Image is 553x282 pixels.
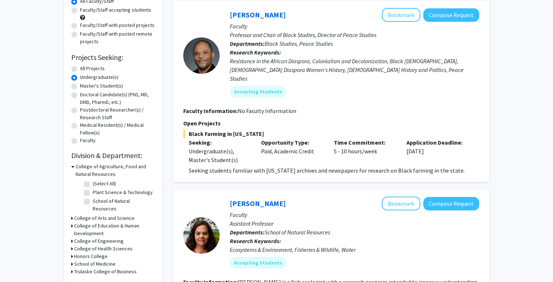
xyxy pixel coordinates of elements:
[230,237,281,245] b: Research Keywords:
[80,73,119,81] label: Undergraduate(s)
[189,138,251,147] p: Seeking:
[74,214,135,222] h3: College of Arts and Science
[230,229,265,236] b: Departments:
[256,138,328,164] div: Paid, Academic Credit
[334,138,396,147] p: Time Commitment:
[401,138,474,164] div: [DATE]
[74,268,137,275] h3: Trulaske College of Business
[80,91,155,106] label: Doctoral Candidate(s) (PhD, MD, DMD, PharmD, etc.)
[423,197,479,210] button: Compose Request to Allison Pease
[93,197,153,213] label: School of Natural Resources
[80,121,155,137] label: Medical Resident(s) / Medical Fellow(s)
[74,245,133,253] h3: College of Health Sciences
[76,163,155,178] h3: College of Agriculture, Food and Natural Resources
[230,199,286,208] a: [PERSON_NAME]
[183,129,479,138] span: Black Farming in [US_STATE]
[382,8,420,22] button: Add Daive Dunkley to Bookmarks
[406,138,468,147] p: Application Deadline:
[230,86,286,97] mat-chip: Accepting Students
[93,180,116,188] label: (Select All)
[74,222,155,237] h3: College of Education & Human Development
[265,229,330,236] span: School of Natural Resources
[261,138,323,147] p: Opportunity Type:
[80,6,151,14] label: Faculty/Staff accepting students
[80,21,155,29] label: Faculty/Staff with posted projects
[230,49,281,56] b: Research Keywords:
[74,253,108,260] h3: Honors College
[183,119,479,128] p: Open Projects
[230,10,286,19] a: [PERSON_NAME]
[80,137,96,144] label: Faculty
[80,30,155,45] label: Faculty/Staff with posted remote projects
[71,53,155,62] h2: Projects Seeking:
[183,107,238,114] b: Faculty Information:
[230,57,479,83] div: Resistance in the African Diaspora, Colonialism and Decolonization, Black [DEMOGRAPHIC_DATA], [DE...
[230,257,286,269] mat-chip: Accepting Students
[189,167,465,174] span: Seeking students familiar with [US_STATE] archives and newspapers for research on Black farming i...
[80,106,155,121] label: Postdoctoral Researcher(s) / Research Staff
[5,249,31,277] iframe: Chat
[238,107,296,114] span: No Faculty Information
[230,40,265,47] b: Departments:
[189,147,251,164] div: Undergraduate(s), Master's Student(s)
[74,260,116,268] h3: School of Medicine
[423,8,479,22] button: Compose Request to Daive Dunkley
[93,189,153,196] label: Plant Science & Technology
[382,197,420,210] button: Add Allison Pease to Bookmarks
[230,22,479,31] p: Faculty
[80,82,123,90] label: Master's Student(s)
[230,210,479,219] p: Faculty
[230,245,479,254] div: Ecosystems & Environment, Fisheries & Wildlife, Water
[230,31,479,39] p: Professor and Chair of Black Studies, Director of Peace Studies
[80,65,105,72] label: All Projects
[265,40,333,47] span: Black Studies, Peace Studies
[74,237,124,245] h3: College of Engineering
[328,138,401,164] div: 5 - 10 hours/week
[71,151,155,160] h2: Division & Department:
[230,219,479,228] p: Assistant Professor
